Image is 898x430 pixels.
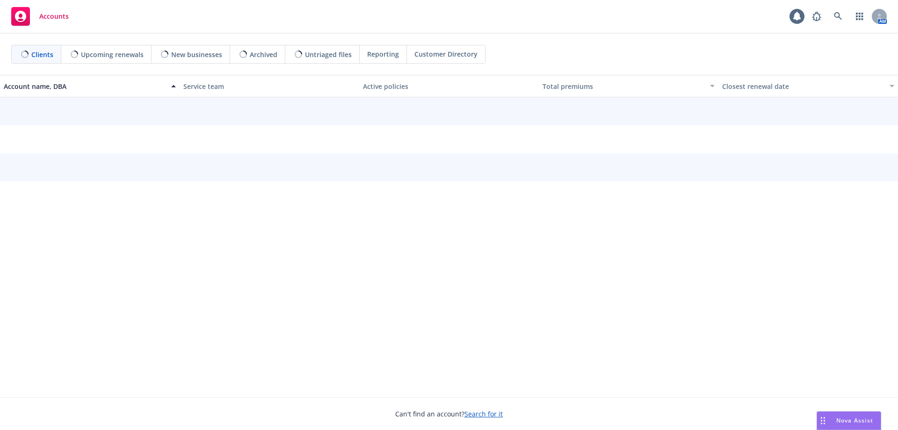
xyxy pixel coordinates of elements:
button: Total premiums [539,75,718,97]
span: Reporting [367,49,399,59]
span: Accounts [39,13,69,20]
a: Switch app [850,7,869,26]
span: Upcoming renewals [81,50,144,59]
span: Clients [31,50,53,59]
span: Nova Assist [836,416,873,424]
div: Total premiums [543,81,704,91]
button: Closest renewal date [718,75,898,97]
button: Service team [180,75,359,97]
div: Active policies [363,81,535,91]
span: Customer Directory [414,49,478,59]
a: Search [829,7,847,26]
div: Service team [183,81,355,91]
span: New businesses [171,50,222,59]
span: Can't find an account? [395,409,503,419]
a: Search for it [464,409,503,418]
span: Archived [250,50,277,59]
button: Nova Assist [817,411,881,430]
div: Account name, DBA [4,81,166,91]
a: Report a Bug [807,7,826,26]
div: Drag to move [817,412,829,430]
a: Accounts [7,3,72,29]
span: Untriaged files [305,50,352,59]
button: Active policies [359,75,539,97]
div: Closest renewal date [722,81,884,91]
